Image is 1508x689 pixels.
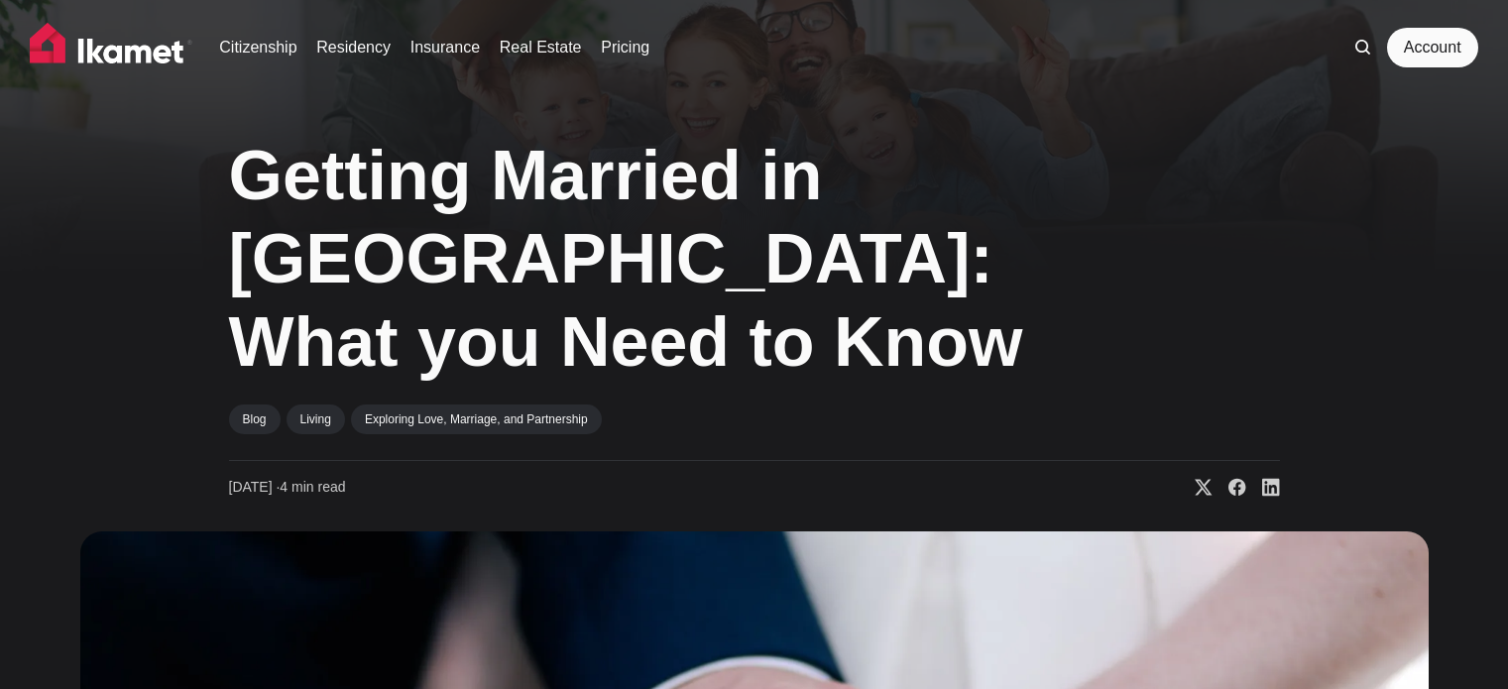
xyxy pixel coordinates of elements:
time: 4 min read [229,478,346,498]
img: Ikamet hjem [30,23,192,72]
a: Residency [316,36,391,59]
a: Real Estate [500,36,582,59]
a: Blog [229,404,281,434]
a: Pricing [601,36,649,59]
a: Living [287,404,345,434]
a: Citizenship [219,36,296,59]
span: [DATE] ∙ [229,479,281,495]
h1: Getting Married in [GEOGRAPHIC_DATA]: What you Need to Know [229,134,1082,384]
a: Account [1387,28,1478,67]
a: Del på Facebook [1213,478,1246,498]
a: Exploring Love, Marriage, and Partnership [351,404,602,434]
a: Insurance [410,36,480,59]
a: Del på LinkedIn [1246,478,1280,498]
a: Del på X [1179,478,1213,498]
